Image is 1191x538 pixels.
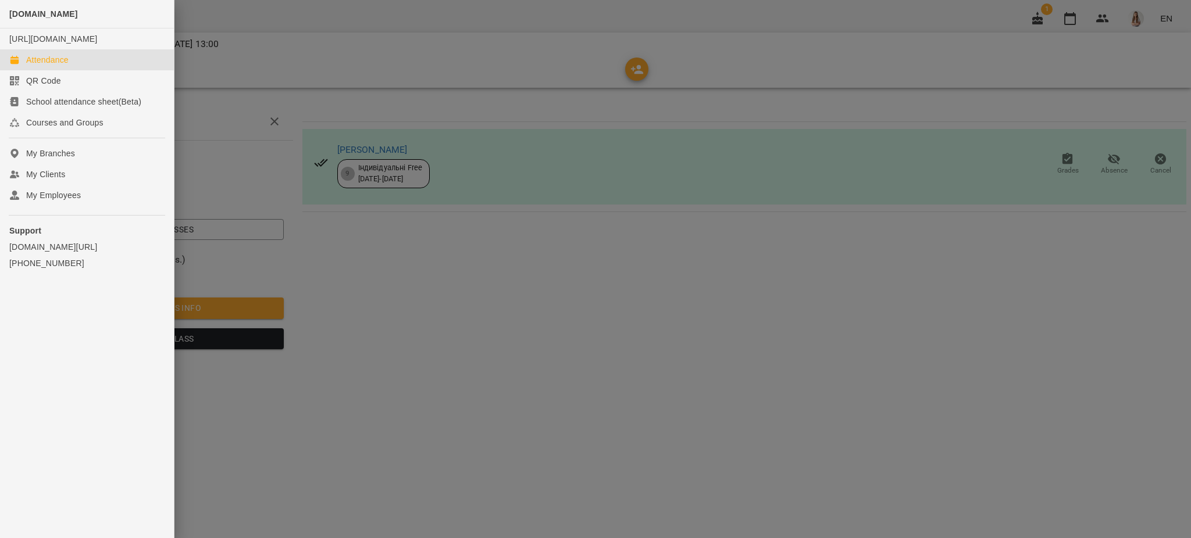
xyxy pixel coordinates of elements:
[26,117,104,128] div: Courses and Groups
[9,257,165,269] a: [PHONE_NUMBER]
[26,189,81,201] div: My Employees
[26,75,61,87] div: QR Code
[26,54,69,66] div: Attendance
[9,241,165,253] a: [DOMAIN_NAME][URL]
[9,34,97,44] a: [URL][DOMAIN_NAME]
[9,9,78,19] span: [DOMAIN_NAME]
[9,225,165,236] p: Support
[26,96,141,107] div: School attendance sheet(Beta)
[26,148,75,159] div: My Branches
[26,168,65,180] div: My Clients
